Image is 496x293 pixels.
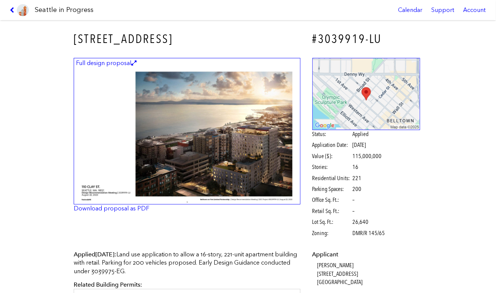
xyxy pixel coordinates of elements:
[312,163,352,171] span: Stories:
[353,163,359,171] span: 16
[74,205,149,212] a: Download proposal as PDF
[74,250,300,275] p: Land use application to allow a 16-story, 221-unit apartment building with retail. Parking for 20...
[312,152,352,160] span: Value ($):
[74,281,142,288] span: Related Building Permits:
[312,141,352,149] span: Application Date:
[312,130,352,138] span: Status:
[74,251,116,258] span: Applied :
[353,229,385,237] span: DMR/R 145/65
[312,58,420,130] img: staticmap
[318,261,420,286] dd: [PERSON_NAME] [STREET_ADDRESS] [GEOGRAPHIC_DATA]
[312,196,352,204] span: Office Sq. Ft.:
[353,152,382,160] span: 115,000,000
[312,185,352,193] span: Parking Spaces:
[312,218,352,226] span: Lot Sq. Ft.:
[312,31,420,47] h4: #3039919-LU
[74,31,300,47] h3: [STREET_ADDRESS]
[75,59,138,67] figcaption: Full design proposal
[312,174,352,182] span: Residential Units:
[74,58,300,205] img: 1.jpg
[353,185,362,193] span: 200
[353,174,362,182] span: 221
[312,229,352,237] span: Zoning:
[17,4,29,16] img: favicon-96x96.png
[74,58,300,205] a: Full design proposal
[353,141,366,148] span: [DATE]
[95,251,114,258] span: [DATE]
[353,207,355,215] span: –
[353,130,369,138] span: Applied
[312,250,420,259] dt: Applicant
[312,207,352,215] span: Retail Sq. Ft.:
[353,196,355,204] span: –
[353,218,369,226] span: 26,640
[35,5,94,15] h1: Seattle in Progress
